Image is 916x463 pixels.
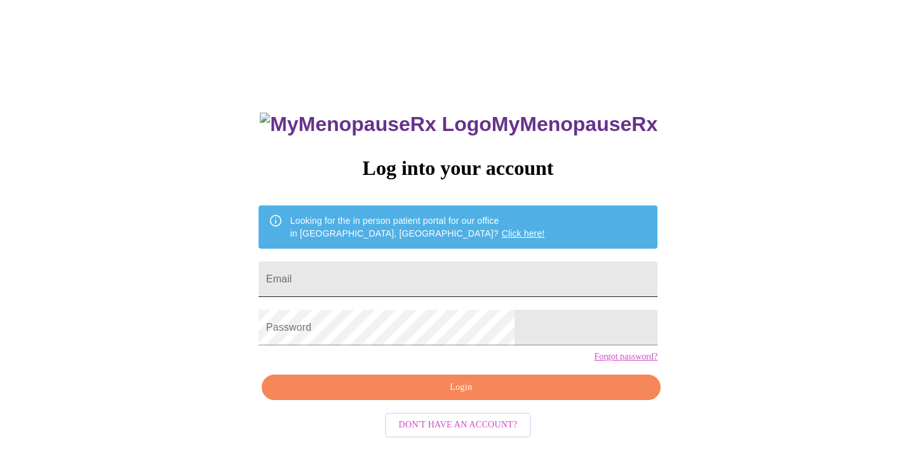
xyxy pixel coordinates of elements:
h3: MyMenopauseRx [260,113,657,136]
span: Login [276,380,646,396]
a: Don't have an account? [382,418,535,429]
div: Looking for the in person patient portal for our office in [GEOGRAPHIC_DATA], [GEOGRAPHIC_DATA]? [290,209,545,245]
button: Login [262,375,661,401]
h3: Log into your account [259,156,657,180]
span: Don't have an account? [399,417,518,433]
button: Don't have an account? [385,413,532,438]
a: Click here! [502,228,545,238]
a: Forgot password? [594,352,657,362]
img: MyMenopauseRx Logo [260,113,491,136]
